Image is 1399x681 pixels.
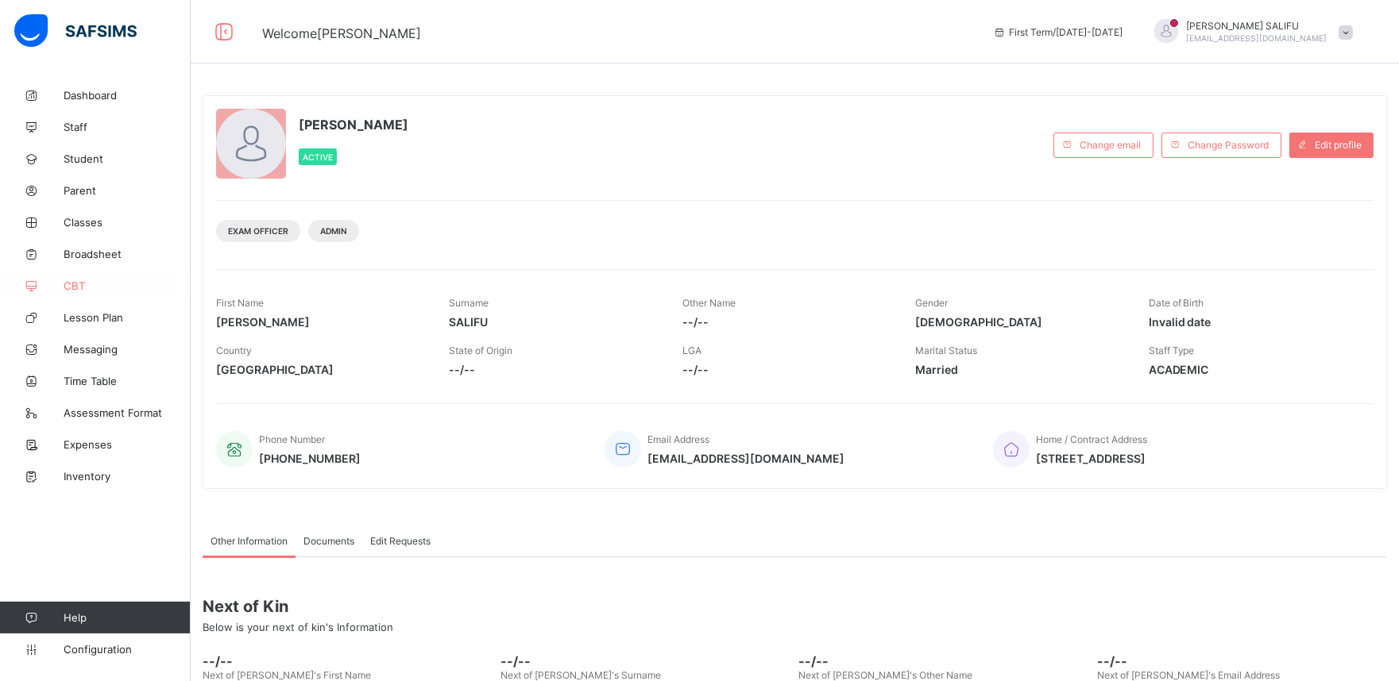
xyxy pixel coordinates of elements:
span: Dashboard [64,89,191,102]
span: Gender [915,297,948,309]
span: Broadsheet [64,248,191,260]
span: Expenses [64,438,191,451]
span: Other Name [682,297,736,309]
span: Change Password [1188,139,1269,151]
span: Admin [320,226,347,236]
span: --/-- [799,653,1089,669]
span: Time Table [64,375,191,387]
span: Next of [PERSON_NAME]'s First Name [203,669,371,681]
span: [DEMOGRAPHIC_DATA] [915,315,1124,329]
span: [EMAIL_ADDRESS][DOMAIN_NAME] [647,452,844,465]
img: safsims [14,14,137,48]
span: --/-- [500,653,790,669]
span: --/-- [682,363,891,376]
span: Other Information [211,535,288,547]
span: State of Origin [449,344,512,356]
span: SALIFU [449,315,658,329]
div: ABDULRAHMAN SALIFU [1138,19,1361,45]
span: Exam Officer [228,226,288,236]
span: [PERSON_NAME] [299,117,408,133]
span: [EMAIL_ADDRESS][DOMAIN_NAME] [1186,33,1327,43]
span: session/term information [993,26,1123,38]
span: Home / Contract Address [1036,433,1147,445]
span: [STREET_ADDRESS] [1036,452,1147,465]
span: --/-- [203,653,493,669]
span: [PERSON_NAME] [216,315,425,329]
span: Next of [PERSON_NAME]'s Surname [500,669,661,681]
span: [PERSON_NAME] SALIFU [1186,20,1327,32]
span: Country [216,344,252,356]
span: Student [64,152,191,165]
span: Next of Kin [203,597,1387,616]
span: Active [303,152,333,162]
span: Edit profile [1315,139,1362,151]
span: Married [915,363,1124,376]
span: --/-- [1097,653,1387,669]
span: Change email [1080,139,1141,151]
span: --/-- [449,363,658,376]
span: Edit Requests [370,535,431,547]
span: Next of [PERSON_NAME]'s Other Name [799,669,973,681]
span: Inventory [64,470,191,483]
span: Email Address [647,433,709,445]
span: Documents [303,535,354,547]
span: Staff Type [1149,344,1195,356]
span: Invalid date [1149,315,1358,329]
span: Classes [64,216,191,229]
span: Parent [64,184,191,197]
span: Below is your next of kin's Information [203,621,393,633]
span: CBT [64,279,191,292]
span: Next of [PERSON_NAME]'s Email Address [1097,669,1280,681]
span: Staff [64,121,191,133]
span: First Name [216,297,264,309]
span: Phone Number [259,433,325,445]
span: --/-- [682,315,891,329]
span: [GEOGRAPHIC_DATA] [216,363,425,376]
span: Lesson Plan [64,311,191,324]
span: Assessment Format [64,406,191,419]
span: Surname [449,297,489,309]
span: LGA [682,344,701,356]
span: Welcome [PERSON_NAME] [262,25,421,41]
span: Messaging [64,343,191,356]
span: [PHONE_NUMBER] [259,452,361,465]
span: Help [64,611,190,624]
span: Marital Status [915,344,977,356]
span: ACADEMIC [1149,363,1358,376]
span: Configuration [64,643,190,656]
span: Date of Birth [1149,297,1204,309]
